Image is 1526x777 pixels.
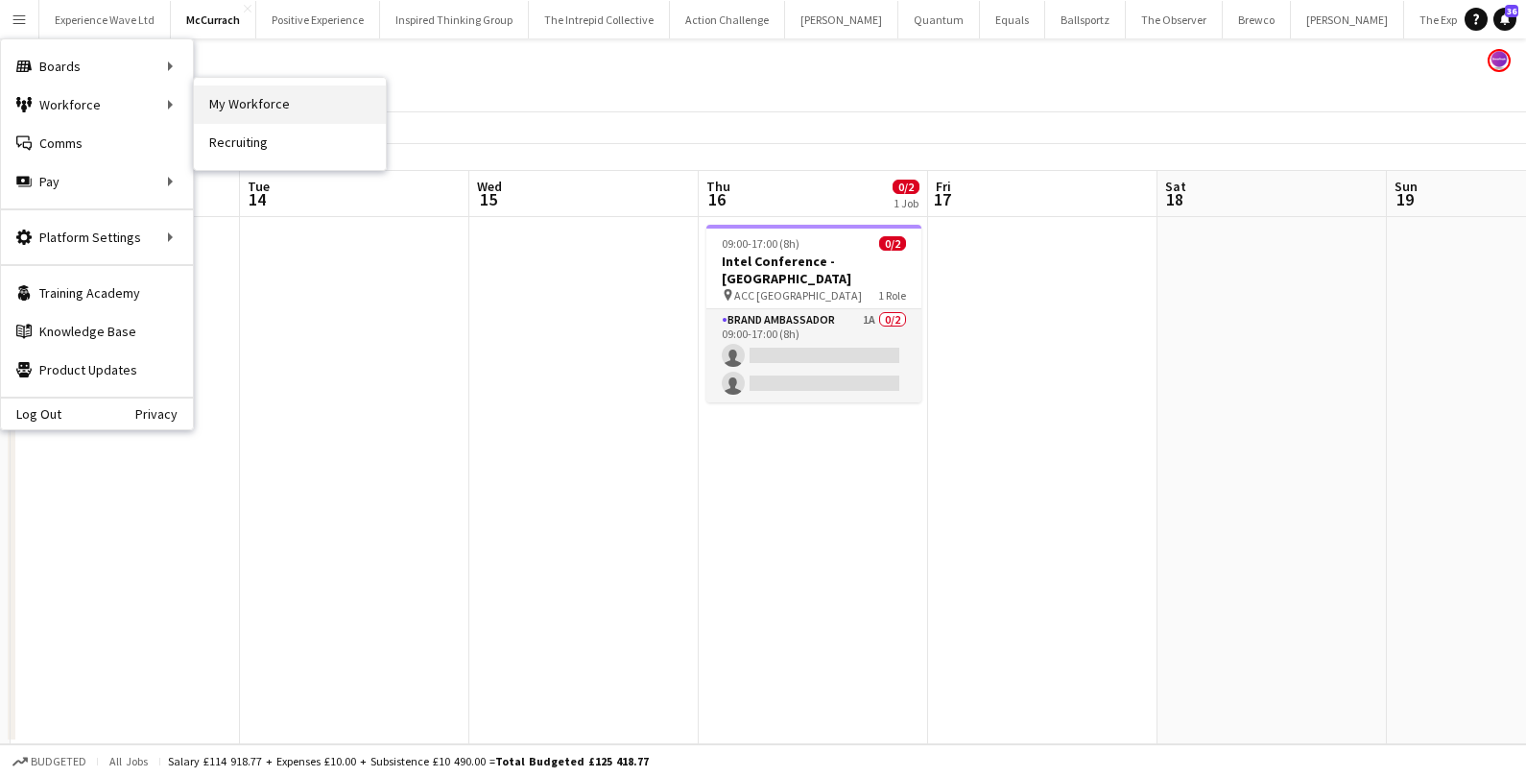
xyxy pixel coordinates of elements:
span: 36 [1505,5,1518,17]
span: Budgeted [31,755,86,768]
a: Privacy [135,406,193,422]
span: Fri [936,178,951,195]
div: Workforce [1,85,193,124]
a: Recruiting [194,124,386,162]
a: Log Out [1,406,61,422]
a: Knowledge Base [1,312,193,351]
a: Training Academy [1,274,193,312]
h3: Intel Conference - [GEOGRAPHIC_DATA] [706,253,921,287]
button: The Intrepid Collective [529,1,670,38]
span: Thu [706,178,730,195]
button: Inspired Thinking Group [380,1,529,38]
button: [PERSON_NAME] [785,1,898,38]
div: Boards [1,47,193,85]
button: McCurrach [171,1,256,38]
span: Total Budgeted £125 418.77 [495,754,649,768]
app-job-card: 09:00-17:00 (8h)0/2Intel Conference - [GEOGRAPHIC_DATA] ACC [GEOGRAPHIC_DATA]1 RoleBrand Ambassad... [706,225,921,402]
span: Sun [1395,178,1418,195]
span: ACC [GEOGRAPHIC_DATA] [734,288,862,303]
div: 1 Job [894,196,918,210]
button: Quantum [898,1,980,38]
a: 36 [1493,8,1516,31]
button: Positive Experience [256,1,380,38]
button: Equals [980,1,1045,38]
span: 18 [1162,188,1186,210]
span: 17 [933,188,951,210]
button: Brewco [1223,1,1291,38]
button: [PERSON_NAME] [1291,1,1404,38]
button: Budgeted [10,751,89,772]
div: Pay [1,162,193,201]
span: 19 [1392,188,1418,210]
button: Experience Wave Ltd [39,1,171,38]
app-user-avatar: Sophie Barnes [1488,49,1511,72]
button: The Observer [1126,1,1223,38]
button: Ballsportz [1045,1,1126,38]
span: All jobs [106,754,152,768]
a: My Workforce [194,85,386,124]
span: 14 [245,188,270,210]
div: Platform Settings [1,218,193,256]
button: Action Challenge [670,1,785,38]
a: Comms [1,124,193,162]
span: Sat [1165,178,1186,195]
span: 0/2 [879,236,906,251]
span: 0/2 [893,180,919,194]
div: Salary £114 918.77 + Expenses £10.00 + Subsistence £10 490.00 = [168,754,649,768]
a: Product Updates [1,351,193,389]
app-card-role: Brand Ambassador1A0/209:00-17:00 (8h) [706,309,921,402]
span: 15 [474,188,502,210]
span: Wed [477,178,502,195]
span: 1 Role [878,288,906,303]
span: Tue [248,178,270,195]
span: 16 [703,188,730,210]
span: 09:00-17:00 (8h) [722,236,799,251]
